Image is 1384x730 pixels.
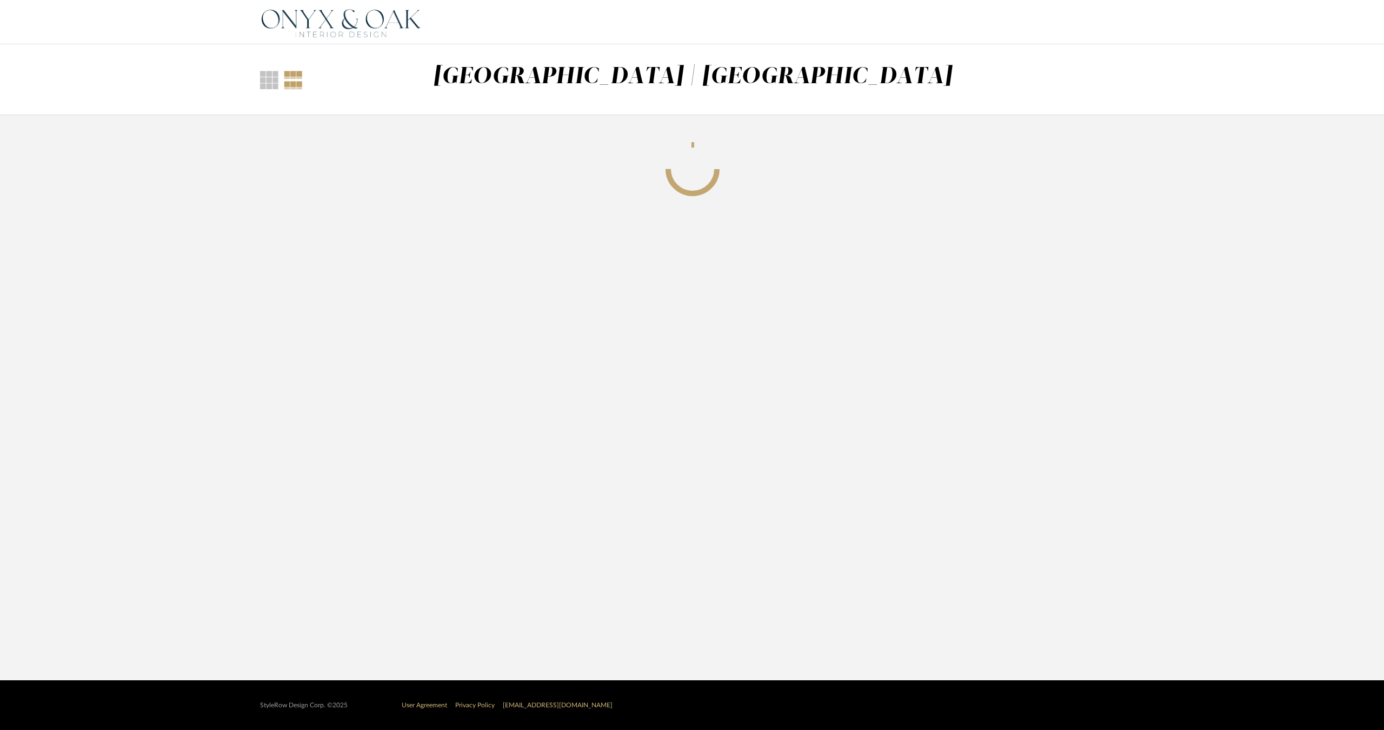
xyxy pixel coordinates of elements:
div: StyleRow Design Corp. ©2025 [260,701,348,709]
a: [EMAIL_ADDRESS][DOMAIN_NAME] [503,702,613,708]
img: 08ecf60b-2490-4d88-a620-7ab89e40e421.png [260,1,422,44]
div: [GEOGRAPHIC_DATA] | [GEOGRAPHIC_DATA] [433,65,952,88]
a: User Agreement [402,702,447,708]
a: Privacy Policy [455,702,495,708]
